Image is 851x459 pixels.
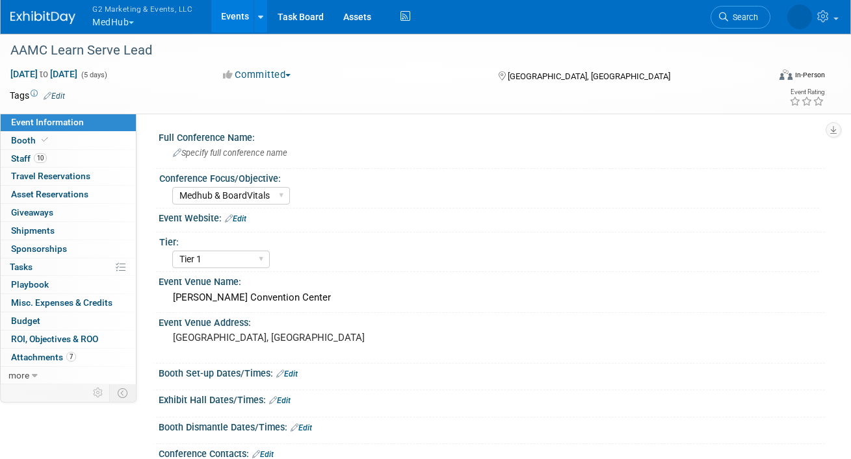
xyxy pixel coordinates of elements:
a: Edit [291,423,312,432]
span: ROI, Objectives & ROO [11,334,98,344]
pre: [GEOGRAPHIC_DATA], [GEOGRAPHIC_DATA] [173,332,422,343]
a: ROI, Objectives & ROO [1,330,136,348]
span: Staff [11,153,47,164]
div: Full Conference Name: [159,128,825,144]
span: Budget [11,316,40,326]
img: Format-Inperson.png [779,69,792,80]
span: Specify full conference name [173,148,287,158]
span: Booth [11,135,51,145]
img: Nora McQuillan [787,5,812,29]
span: Playbook [11,279,49,290]
div: Event Rating [789,89,824,95]
td: Toggle Event Tabs [110,384,137,401]
div: Booth Set-up Dates/Times: [159,364,825,380]
a: Misc. Expenses & Credits [1,294,136,312]
td: Tags [10,89,65,102]
span: Sponsorships [11,243,67,254]
div: [PERSON_NAME] Convention Center [168,288,815,308]
div: Booth Dismantle Dates/Times: [159,417,825,434]
span: [DATE] [DATE] [10,68,78,80]
span: G2 Marketing & Events, LLC [92,2,192,16]
a: Sponsorships [1,240,136,258]
span: 10 [34,153,47,163]
span: Travel Reservations [11,171,90,181]
a: Giveaways [1,204,136,221]
div: Event Venue Address: [159,313,825,329]
span: Shipments [11,225,55,236]
a: Search [711,6,770,29]
div: In-Person [794,70,825,80]
span: more [8,370,29,380]
td: Personalize Event Tab Strip [87,384,110,401]
a: Edit [44,92,65,101]
span: Attachments [11,352,76,362]
a: Staff10 [1,150,136,167]
div: Exhibit Hall Dates/Times: [159,390,825,407]
a: Shipments [1,222,136,240]
button: Committed [218,68,296,82]
div: Event Venue Name: [159,272,825,288]
a: Event Information [1,114,136,131]
a: Edit [252,450,274,459]
div: Event Format [705,68,825,87]
div: AAMC Learn Serve Lead [6,39,755,62]
span: to [38,69,50,79]
div: Event Website: [159,208,825,225]
span: Event Information [11,117,84,127]
a: Booth [1,132,136,149]
a: Playbook [1,276,136,293]
span: Tasks [10,262,33,272]
span: Asset Reservations [11,189,88,199]
a: Budget [1,312,136,330]
a: Edit [225,214,246,223]
span: 7 [66,352,76,362]
i: Booth reservation complete [42,136,48,143]
span: [GEOGRAPHIC_DATA], [GEOGRAPHIC_DATA] [508,71,670,81]
span: (5 days) [80,71,107,79]
span: Misc. Expenses & Credits [11,297,112,308]
div: Conference Focus/Objective: [159,169,819,185]
span: Giveaways [11,207,53,217]
a: Asset Reservations [1,186,136,203]
a: Attachments7 [1,349,136,366]
span: Search [728,12,758,22]
div: Tier: [159,232,819,249]
a: Edit [276,369,298,378]
a: Travel Reservations [1,167,136,185]
a: Edit [269,396,291,405]
img: ExhibitDay [10,11,75,24]
a: more [1,367,136,384]
a: Tasks [1,258,136,276]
